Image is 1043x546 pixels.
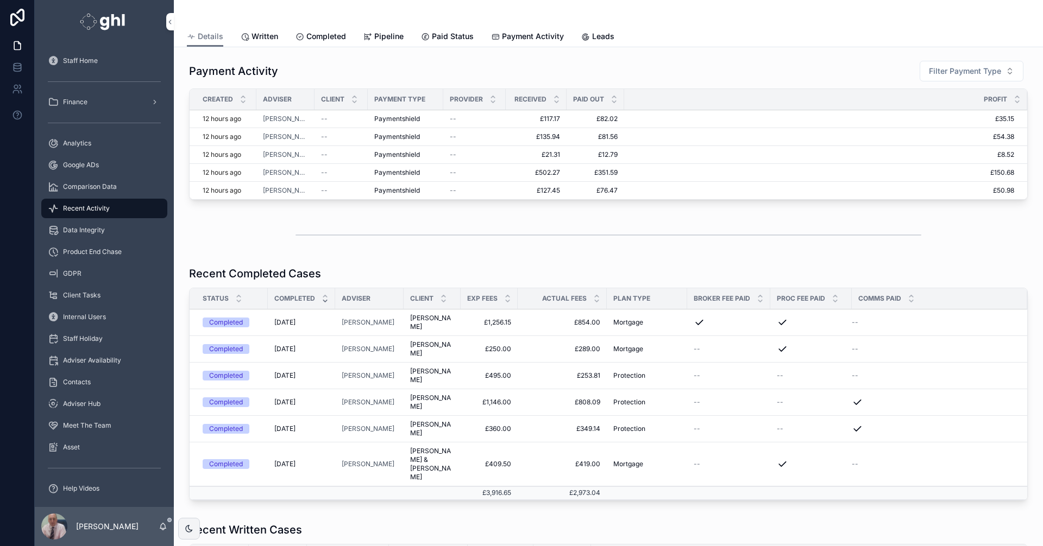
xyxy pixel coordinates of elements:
span: Broker Fee Paid [694,294,750,303]
span: -- [450,150,456,159]
a: [PERSON_NAME] [263,132,308,141]
span: Completed [306,31,346,42]
span: Analytics [63,139,91,148]
span: -- [852,318,858,327]
div: scrollable content [35,43,174,507]
a: Completed [203,424,261,434]
span: -- [852,460,858,468]
a: £50.98 [624,186,1014,195]
a: Pipeline [363,27,404,48]
a: Paymentshield [374,186,437,195]
a: £495.00 [467,371,511,380]
span: Protection [613,424,645,433]
a: -- [450,150,499,159]
span: Product End Chase [63,247,122,256]
span: Help Videos [63,484,99,493]
a: -- [694,371,764,380]
span: Written [252,31,278,42]
div: Completed [209,318,243,327]
a: £127.45 [512,186,560,195]
span: Google ADs [63,161,99,169]
a: [PERSON_NAME] [342,318,394,327]
span: Recent Activity [63,204,110,213]
span: [PERSON_NAME] [263,115,308,123]
span: Paymentshield [374,186,420,195]
a: Client Tasks [41,285,167,305]
span: [PERSON_NAME] [263,150,308,159]
a: Mortgage [613,318,681,327]
a: -- [321,115,361,123]
span: Paymentshield [374,150,420,159]
span: [DATE] [274,424,296,433]
span: £409.50 [467,460,511,468]
a: [DATE] [274,371,329,380]
a: -- [321,168,361,177]
span: Paid Out [573,95,604,104]
a: -- [852,460,1014,468]
a: Product End Chase [41,242,167,262]
span: -- [852,345,858,353]
a: [PERSON_NAME] [263,186,308,195]
a: [PERSON_NAME] [342,460,394,468]
a: Staff Holiday [41,329,167,348]
a: Completed [203,318,261,327]
span: -- [321,132,328,141]
span: £150.68 [624,168,1014,177]
a: [DATE] [274,398,329,407]
a: £76.47 [573,186,618,195]
a: GDPR [41,264,167,283]
span: Data Integrity [63,226,105,234]
a: Completed [203,397,261,407]
span: Leads [592,31,614,42]
a: £502.27 [512,168,560,177]
span: Comparison Data [63,182,117,191]
span: -- [777,371,783,380]
a: -- [777,424,845,433]
a: [DATE] [274,345,329,353]
a: [PERSON_NAME] [342,371,394,380]
span: Created [203,95,233,104]
span: Completed [274,294,315,303]
a: £351.59 [573,168,618,177]
a: 12 hours ago [203,115,250,123]
a: £35.15 [624,115,1014,123]
a: Mortgage [613,460,681,468]
p: 12 hours ago [203,150,241,159]
span: [DATE] [274,460,296,468]
a: £1,146.00 [467,398,511,407]
a: Completed [296,27,346,48]
span: Actual Fees [542,294,587,303]
span: [DATE] [274,398,296,407]
span: £21.31 [512,150,560,159]
p: [PERSON_NAME] [76,521,139,532]
a: Internal Users [41,307,167,327]
a: Protection [613,424,681,433]
a: -- [852,345,1014,353]
a: £82.02 [573,115,618,123]
p: 12 hours ago [203,132,241,141]
span: Paid Status [432,31,474,42]
a: [PERSON_NAME] [410,420,454,437]
a: Meet The Team [41,416,167,435]
a: Adviser Hub [41,394,167,414]
span: £250.00 [467,345,511,353]
a: [DATE] [274,424,329,433]
a: Google ADs [41,155,167,175]
div: Completed [209,371,243,380]
span: Client [410,294,433,303]
a: Adviser Availability [41,351,167,370]
a: £419.00 [524,460,600,468]
a: [PERSON_NAME] [342,424,394,433]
